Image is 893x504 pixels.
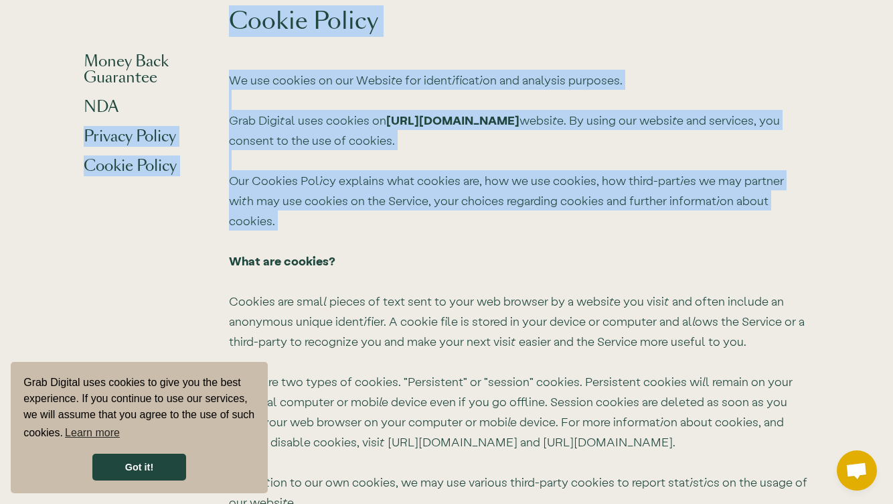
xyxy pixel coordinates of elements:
[11,362,268,493] div: cookieconsent
[84,51,169,88] a: Money Back Guarantee
[84,126,176,147] a: Privacy Policy
[837,450,877,491] a: Open chat
[92,454,186,481] a: dismiss cookie message
[229,253,335,267] strong: What are cookies?
[229,7,809,36] h3: Cookie Policy
[84,155,177,176] a: Cookie Policy
[84,97,119,117] a: NDA
[63,423,122,443] a: learn more about cookies
[23,375,255,443] span: Grab Digital uses cookies to give you the best experience. If you continue to use our services, w...
[386,113,519,127] a: [URL][DOMAIN_NAME]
